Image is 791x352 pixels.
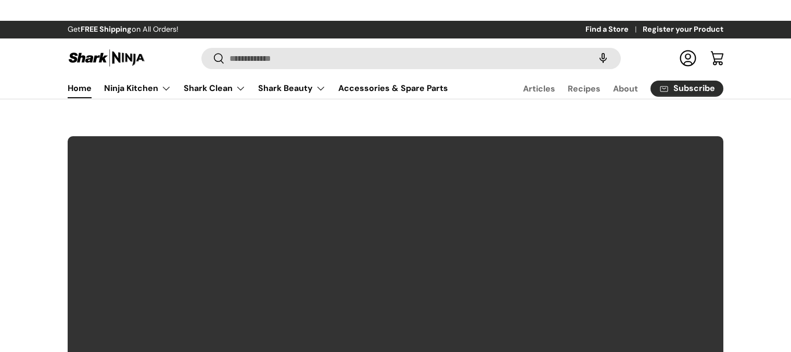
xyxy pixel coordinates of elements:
[177,78,252,99] summary: Shark Clean
[498,78,723,99] nav: Secondary
[81,24,132,34] strong: FREE Shipping
[650,81,723,97] a: Subscribe
[98,78,177,99] summary: Ninja Kitchen
[643,24,723,35] a: Register your Product
[68,24,178,35] p: Get on All Orders!
[252,78,332,99] summary: Shark Beauty
[184,78,246,99] a: Shark Clean
[585,24,643,35] a: Find a Store
[586,47,620,70] speech-search-button: Search by voice
[338,78,448,98] a: Accessories & Spare Parts
[258,78,326,99] a: Shark Beauty
[104,78,171,99] a: Ninja Kitchen
[523,79,555,99] a: Articles
[673,84,715,93] span: Subscribe
[68,78,448,99] nav: Primary
[68,78,92,98] a: Home
[568,79,601,99] a: Recipes
[68,48,146,68] img: Shark Ninja Philippines
[613,79,638,99] a: About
